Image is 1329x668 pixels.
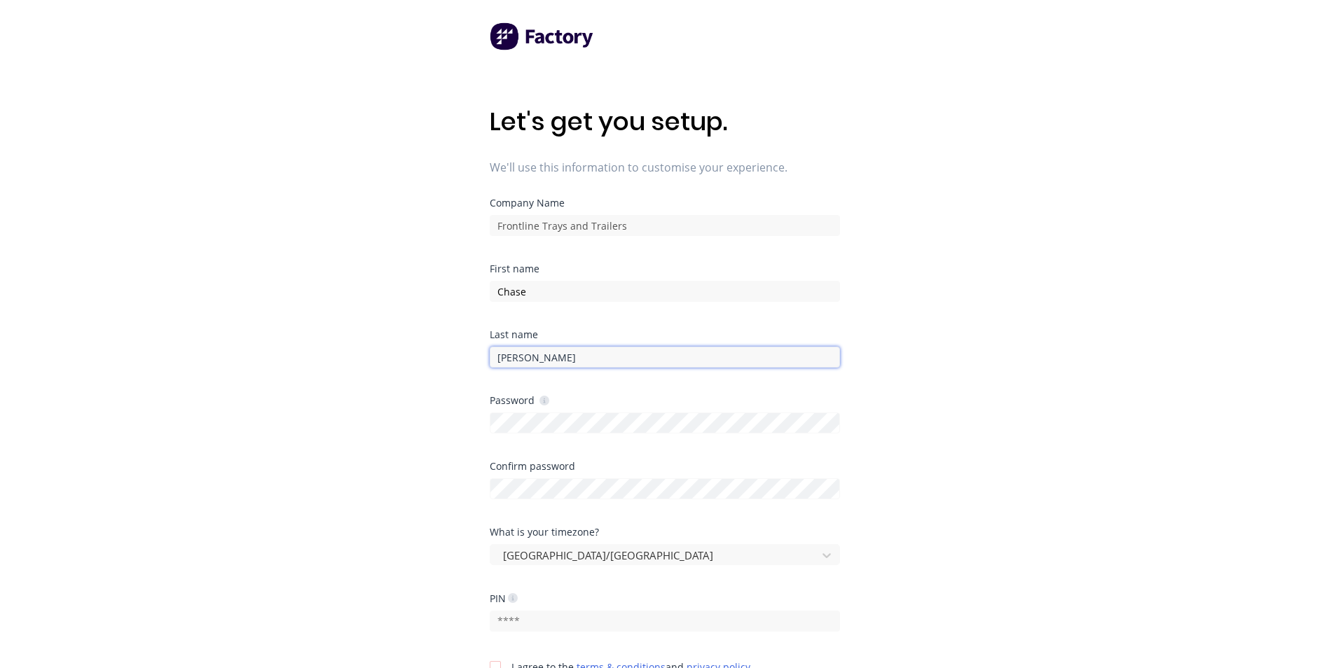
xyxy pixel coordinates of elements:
div: Confirm password [490,461,840,471]
span: We'll use this information to customise your experience. [490,159,840,176]
div: PIN [490,592,518,605]
h1: Let's get you setup. [490,106,840,137]
div: First name [490,264,840,274]
div: Company Name [490,198,840,208]
div: Password [490,394,549,407]
div: Last name [490,330,840,340]
img: Factory [490,22,595,50]
div: What is your timezone? [490,527,840,537]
